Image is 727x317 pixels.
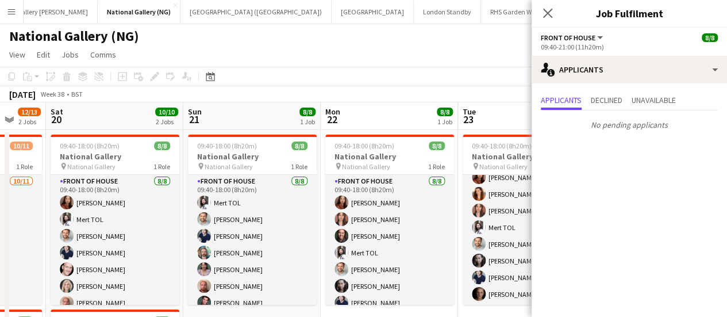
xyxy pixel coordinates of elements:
span: Mon [325,106,340,117]
span: Tue [463,106,476,117]
span: Jobs [61,49,79,60]
span: 8/8 [299,108,316,116]
span: Declined [591,96,622,104]
a: Jobs [57,47,83,62]
div: BST [71,90,83,98]
app-job-card: 09:40-18:00 (8h20m)8/8National Gallery National Gallery1 RoleFront of House8/809:40-18:00 (8h20m)... [188,135,317,305]
span: National Gallery [67,162,116,171]
h1: National Gallery (NG) [9,28,139,45]
span: National Gallery [342,162,390,171]
span: National Gallery [205,162,253,171]
h3: National Gallery [463,151,591,162]
span: 09:40-18:00 (8h20m) [60,142,120,150]
span: 8/8 [154,142,170,150]
div: Applicants [532,56,727,83]
button: National Gallery (NG) [98,1,180,23]
button: London Standby [414,1,481,23]
span: View [9,49,25,60]
span: National Gallery [479,162,528,171]
a: Edit [32,47,55,62]
button: Front of House [541,33,605,42]
span: 12/13 [18,108,41,116]
app-job-card: 09:40-18:00 (8h20m)8/8National Gallery National Gallery1 RoleFront of House8/809:40-18:00 (8h20m)... [463,135,591,305]
h3: Job Fulfilment [532,6,727,21]
span: Sat [51,106,63,117]
h3: National Gallery [188,151,317,162]
span: Sun [188,106,202,117]
span: 8/8 [702,33,718,42]
span: 09:40-18:00 (8h20m) [197,142,257,150]
span: 20 [49,113,63,126]
span: Comms [90,49,116,60]
a: View [5,47,30,62]
span: 09:40-18:00 (8h20m) [472,142,532,150]
button: RHS Garden Wisley [481,1,555,23]
span: 1 Role [16,162,33,171]
div: 1 Job [437,117,452,126]
span: Unavailable [632,96,676,104]
span: 1 Role [291,162,307,171]
div: 1 Job [300,117,315,126]
div: [DATE] [9,89,36,100]
span: Applicants [541,96,582,104]
div: 2 Jobs [156,117,178,126]
span: 8/8 [291,142,307,150]
app-job-card: 09:40-18:00 (8h20m)8/8National Gallery National Gallery1 RoleFront of House8/809:40-18:00 (8h20m)... [325,135,454,305]
h3: National Gallery [51,151,179,162]
span: 23 [461,113,476,126]
button: [GEOGRAPHIC_DATA] ([GEOGRAPHIC_DATA]) [180,1,332,23]
p: No pending applicants [532,115,727,135]
span: 8/8 [437,108,453,116]
div: 09:40-21:00 (11h20m) [541,43,718,51]
a: Comms [86,47,121,62]
span: Week 38 [38,90,67,98]
span: Front of House [541,33,595,42]
button: [GEOGRAPHIC_DATA] [332,1,414,23]
app-card-role: Front of House8/809:40-18:00 (8h20m)[PERSON_NAME][PERSON_NAME][PERSON_NAME]Mert TOL[PERSON_NAME][... [463,150,591,305]
span: 1 Role [153,162,170,171]
span: 8/8 [429,142,445,150]
span: 1 Role [428,162,445,171]
span: 10/11 [10,142,33,150]
app-job-card: 09:40-18:00 (8h20m)8/8National Gallery National Gallery1 RoleFront of House8/809:40-18:00 (8h20m)... [51,135,179,305]
span: 10/10 [155,108,178,116]
span: 21 [186,113,202,126]
span: 22 [324,113,340,126]
span: Edit [37,49,50,60]
span: 09:40-18:00 (8h20m) [334,142,394,150]
h3: National Gallery [325,151,454,162]
div: 2 Jobs [18,117,40,126]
